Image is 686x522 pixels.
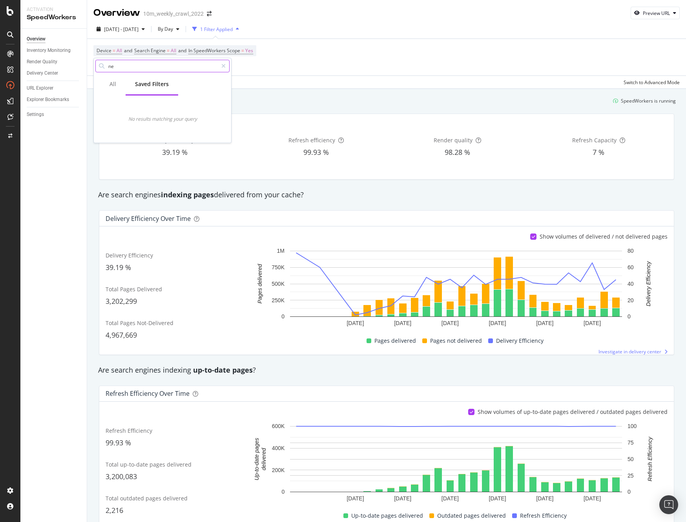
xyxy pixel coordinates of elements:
svg: A chart. [248,247,663,329]
span: Device [97,47,111,54]
text: 75 [628,439,634,446]
text: 750K [272,264,285,270]
a: Settings [27,110,81,119]
text: Pages delivered [257,264,263,304]
span: and [124,47,132,54]
span: Outdated pages delivered [437,511,506,520]
text: 100 [628,423,637,429]
span: Total Pages Not-Delivered [106,319,173,327]
div: Activation [27,6,80,13]
div: Show volumes of delivered / not delivered pages [540,233,668,241]
text: [DATE] [536,320,553,326]
span: 3,202,299 [106,296,137,306]
div: Explorer Bookmarks [27,96,69,104]
span: 99.93 % [106,438,131,447]
text: [DATE] [584,320,601,326]
text: [DATE] [347,495,364,502]
text: 400K [272,445,285,451]
div: Inventory Monitoring [27,46,71,55]
span: Delivery Efficiency [106,252,153,259]
div: Are search engines delivered from your cache? [94,190,679,200]
a: Overview [27,35,81,43]
span: Refresh Efficiency [106,427,152,434]
text: 1M [277,248,285,254]
text: [DATE] [442,495,459,502]
button: 1 Filter Applied [189,23,242,35]
span: Delivery efficiency [147,136,194,144]
div: Delivery Efficiency over time [106,215,191,222]
div: 1 Filter Applied [200,26,233,33]
a: Explorer Bookmarks [27,96,81,104]
span: = [167,47,170,54]
span: [DATE] - [DATE] [104,26,139,33]
div: Overview [93,6,140,20]
div: Show volumes of up-to-date pages delivered / outdated pages delivered [478,408,668,416]
text: [DATE] [442,320,459,326]
text: 20 [628,297,634,303]
div: SpeedWorkers [27,13,80,22]
text: 0 [628,489,631,495]
text: 0 [281,314,285,320]
text: [DATE] [394,495,411,502]
a: Render Quality [27,58,81,66]
div: Overview [27,35,46,43]
span: Refresh Efficiency [520,511,567,520]
span: Investigate in delivery center [598,348,661,355]
span: Up-to-date pages delivered [351,511,423,520]
span: Refresh efficiency [288,136,335,144]
span: In SpeedWorkers Scope [188,47,240,54]
span: 4,967,669 [106,330,137,340]
span: 39.19 % [162,147,188,157]
a: Inventory Monitoring [27,46,81,55]
span: All [117,45,122,56]
button: Switch to Advanced Mode [620,76,680,88]
span: Total up-to-date pages delivered [106,461,192,468]
span: Total outdated pages delivered [106,494,188,502]
button: By Day [155,23,182,35]
span: Pages delivered [374,336,416,346]
span: Delivery Efficiency [496,336,544,346]
strong: indexing pages [161,190,214,199]
text: [DATE] [584,495,601,502]
text: 50 [628,456,634,462]
text: 0 [628,314,631,320]
text: 40 [628,281,634,287]
div: 10m_weekly_crawl_2022 [143,10,204,18]
span: By Day [155,26,173,32]
span: Render quality [434,136,473,144]
button: [DATE] - [DATE] [93,23,148,35]
span: Refresh Capacity [572,136,617,144]
div: No results matching your query [124,116,202,122]
span: Total Pages Delivered [106,285,162,293]
a: Delivery Center [27,69,81,77]
text: [DATE] [489,320,506,326]
text: 600K [272,423,285,429]
text: Up-to-date pages [254,438,260,480]
div: arrow-right-arrow-left [207,11,212,17]
text: Refresh Efficiency [647,436,653,481]
div: All [109,80,116,88]
span: Yes [245,45,253,56]
div: Delivery Center [27,69,58,77]
strong: up-to-date pages [193,365,253,375]
span: = [241,47,244,54]
svg: A chart. [248,422,663,505]
input: Search by field name [108,60,218,72]
div: URL Explorer [27,84,53,92]
span: and [178,47,186,54]
div: Are search engines indexing ? [94,365,679,375]
a: Investigate in delivery center [598,348,668,355]
span: 2,216 [106,505,123,515]
span: 39.19 % [106,263,131,272]
div: Render Quality [27,58,57,66]
div: Open Intercom Messenger [659,495,678,514]
text: 25 [628,472,634,478]
text: [DATE] [394,320,411,326]
div: Settings [27,110,44,119]
span: 7 % [593,147,604,157]
text: [DATE] [347,320,364,326]
text: 200K [272,467,285,473]
div: Saved Filters [135,80,169,88]
text: 250K [272,297,285,303]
